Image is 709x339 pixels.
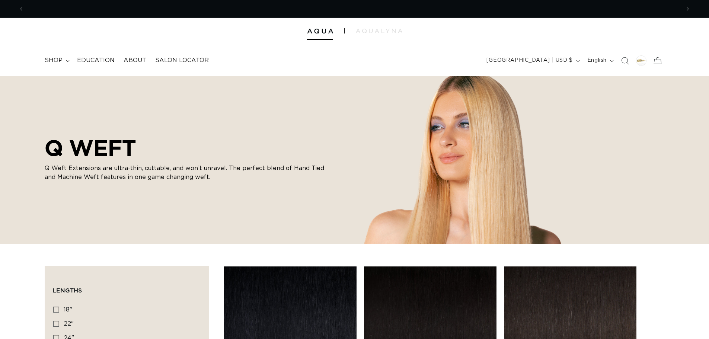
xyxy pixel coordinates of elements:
[124,57,146,64] span: About
[155,57,209,64] span: Salon Locator
[45,135,328,161] h2: Q WEFT
[356,29,402,33] img: aqualyna.com
[617,52,633,69] summary: Search
[587,57,607,64] span: English
[64,321,74,327] span: 22"
[13,2,29,16] button: Previous announcement
[583,54,617,68] button: English
[77,57,115,64] span: Education
[52,274,201,301] summary: Lengths (0 selected)
[151,52,213,69] a: Salon Locator
[45,57,63,64] span: shop
[40,52,73,69] summary: shop
[486,57,573,64] span: [GEOGRAPHIC_DATA] | USD $
[307,29,333,34] img: Aqua Hair Extensions
[119,52,151,69] a: About
[680,2,696,16] button: Next announcement
[64,307,72,313] span: 18"
[52,287,82,294] span: Lengths
[45,164,328,182] p: Q Weft Extensions are ultra-thin, cuttable, and won’t unravel. The perfect blend of Hand Tied and...
[482,54,583,68] button: [GEOGRAPHIC_DATA] | USD $
[73,52,119,69] a: Education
